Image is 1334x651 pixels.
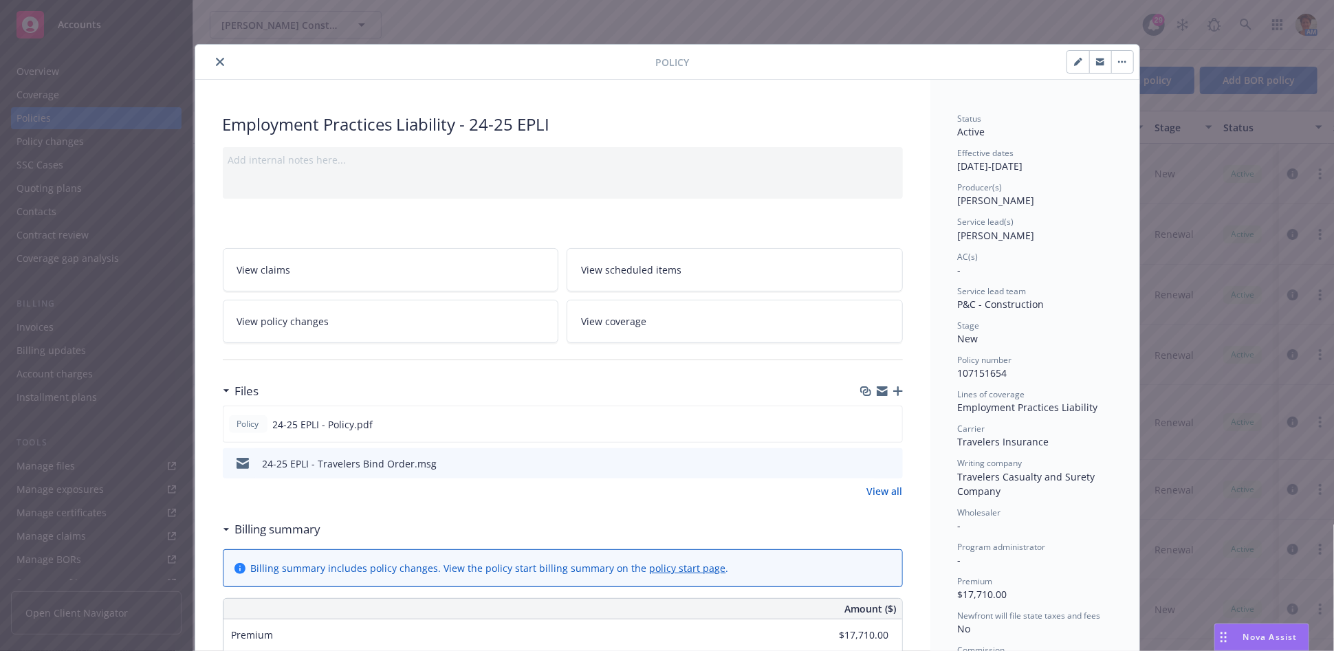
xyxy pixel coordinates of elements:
[958,216,1014,228] span: Service lead(s)
[884,417,897,432] button: preview file
[958,435,1049,448] span: Travelers Insurance
[808,625,897,646] input: 0.00
[958,147,1014,159] span: Effective dates
[232,628,274,641] span: Premium
[251,561,729,575] div: Billing summary includes policy changes. View the policy start billing summary on the .
[958,147,1112,173] div: [DATE] - [DATE]
[228,153,897,167] div: Add internal notes here...
[567,248,903,291] a: View scheduled items
[958,113,982,124] span: Status
[581,263,681,277] span: View scheduled items
[650,562,726,575] a: policy start page
[1214,624,1309,651] button: Nova Assist
[223,300,559,343] a: View policy changes
[958,622,971,635] span: No
[958,401,1098,414] span: Employment Practices Liability
[1215,624,1232,650] div: Drag to move
[958,285,1027,297] span: Service lead team
[958,332,978,345] span: New
[958,194,1035,207] span: [PERSON_NAME]
[958,366,1007,379] span: 107151654
[958,610,1101,621] span: Newfront will file state taxes and fees
[958,507,1001,518] span: Wholesaler
[845,602,897,616] span: Amount ($)
[223,248,559,291] a: View claims
[958,575,993,587] span: Premium
[958,423,985,434] span: Carrier
[237,263,291,277] span: View claims
[958,263,961,276] span: -
[958,541,1046,553] span: Program administrator
[958,470,1098,498] span: Travelers Casualty and Surety Company
[958,320,980,331] span: Stage
[958,588,1007,601] span: $17,710.00
[958,181,1003,193] span: Producer(s)
[656,55,690,69] span: Policy
[223,520,321,538] div: Billing summary
[1243,631,1298,643] span: Nova Assist
[235,520,321,538] h3: Billing summary
[867,484,903,498] a: View all
[958,229,1035,242] span: [PERSON_NAME]
[958,457,1023,469] span: Writing company
[958,519,961,532] span: -
[885,456,897,471] button: preview file
[234,418,262,430] span: Policy
[958,553,961,566] span: -
[958,125,985,138] span: Active
[863,456,874,471] button: download file
[273,417,373,432] span: 24-25 EPLI - Policy.pdf
[235,382,259,400] h3: Files
[958,251,978,263] span: AC(s)
[237,314,329,329] span: View policy changes
[223,113,903,136] div: Employment Practices Liability - 24-25 EPLI
[567,300,903,343] a: View coverage
[958,298,1045,311] span: P&C - Construction
[263,456,437,471] div: 24-25 EPLI - Travelers Bind Order.msg
[862,417,873,432] button: download file
[212,54,228,70] button: close
[958,388,1025,400] span: Lines of coverage
[581,314,646,329] span: View coverage
[958,354,1012,366] span: Policy number
[223,382,259,400] div: Files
